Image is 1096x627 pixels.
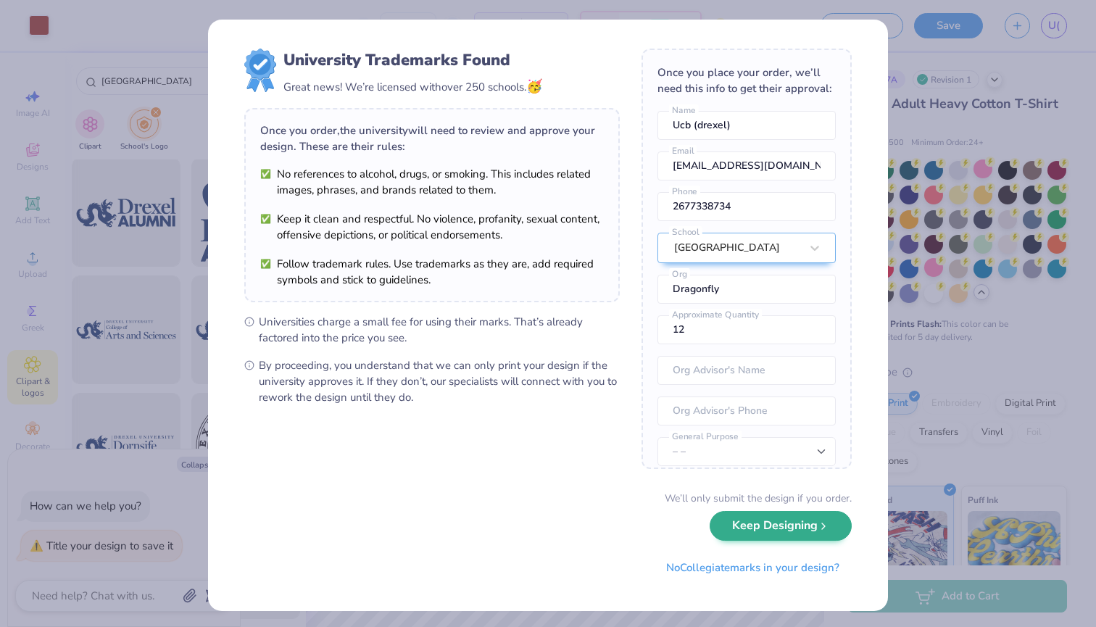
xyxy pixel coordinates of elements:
[244,49,276,92] img: license-marks-badge.png
[260,166,604,198] li: No references to alcohol, drugs, or smoking. This includes related images, phrases, and brands re...
[657,315,836,344] input: Approximate Quantity
[657,65,836,96] div: Once you place your order, we’ll need this info to get their approval:
[260,123,604,154] div: Once you order, the university will need to review and approve your design. These are their rules:
[710,511,852,541] button: Keep Designing
[657,111,836,140] input: Name
[657,356,836,385] input: Org Advisor's Name
[665,491,852,506] div: We’ll only submit the design if you order.
[657,151,836,180] input: Email
[260,256,604,288] li: Follow trademark rules. Use trademarks as they are, add required symbols and stick to guidelines.
[526,78,542,95] span: 🥳
[657,396,836,425] input: Org Advisor's Phone
[657,192,836,221] input: Phone
[283,77,542,96] div: Great news! We’re licensed with over 250 schools.
[283,49,542,72] div: University Trademarks Found
[259,357,620,405] span: By proceeding, you understand that we can only print your design if the university approves it. I...
[259,314,620,346] span: Universities charge a small fee for using their marks. That’s already factored into the price you...
[260,211,604,243] li: Keep it clean and respectful. No violence, profanity, sexual content, offensive depictions, or po...
[657,275,836,304] input: Org
[654,553,852,583] button: NoCollegiatemarks in your design?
